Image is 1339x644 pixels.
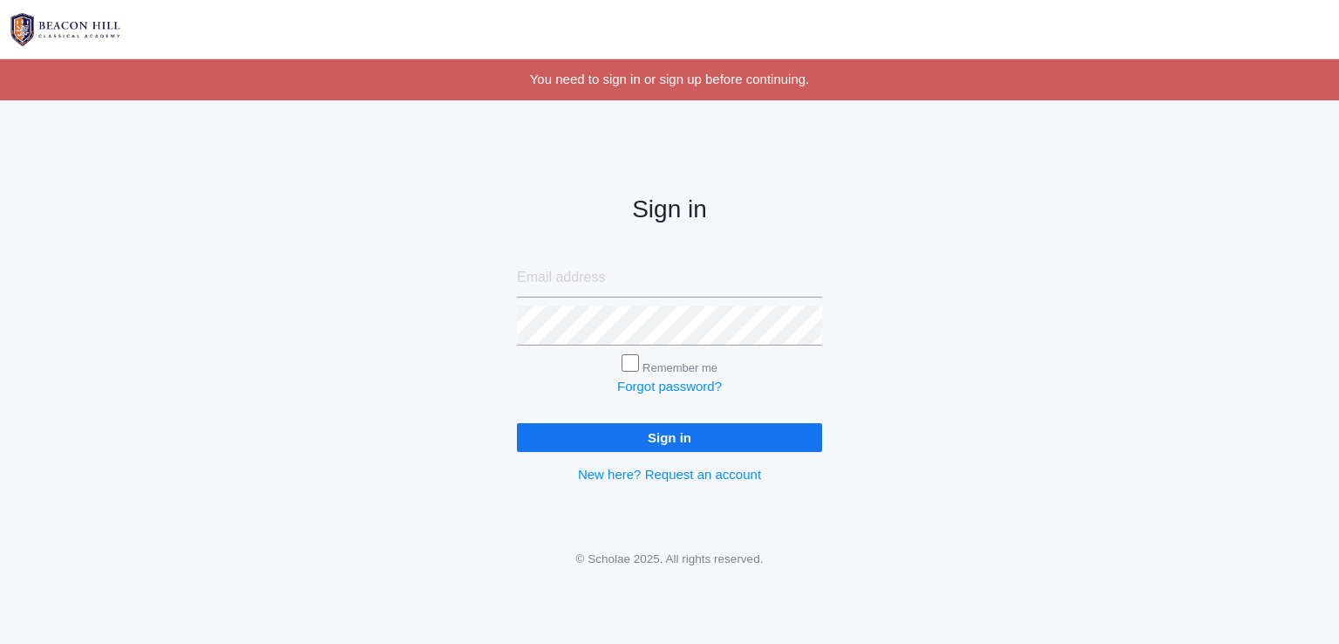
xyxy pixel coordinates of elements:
label: Remember me [642,361,717,374]
a: Forgot password? [617,379,722,394]
input: Email address [517,258,822,298]
a: New here? Request an account [578,467,761,482]
h2: Sign in [517,196,822,223]
input: Sign in [517,423,822,452]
